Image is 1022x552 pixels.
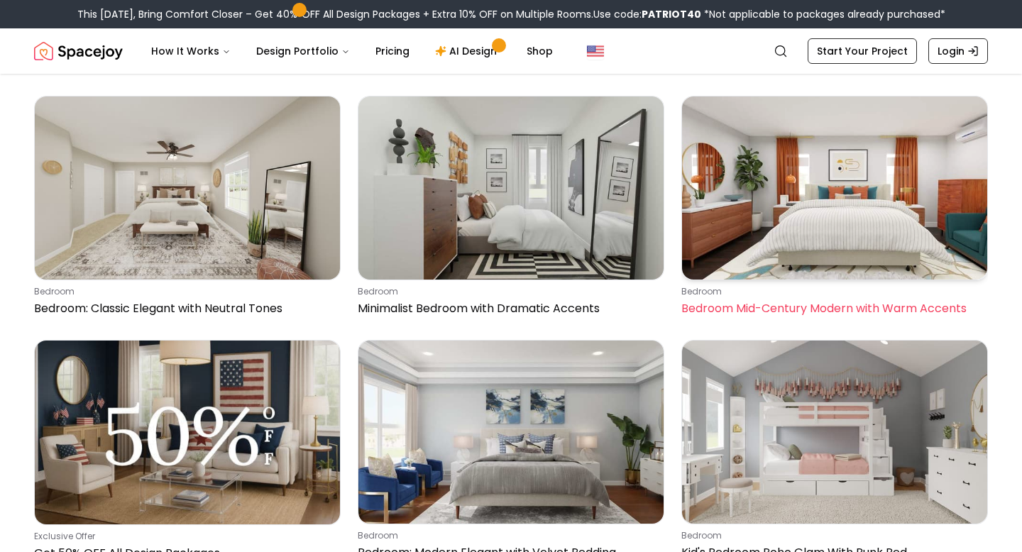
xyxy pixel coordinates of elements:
a: Shop [515,37,564,65]
img: Kid's Bedroom Boho Glam With Bunk Bed [682,341,987,524]
p: Bedroom: Classic Elegant with Neutral Tones [34,300,335,317]
p: bedroom [681,530,982,541]
img: Bedroom: Modern Elegant with Velvet Bedding [358,341,664,524]
b: PATRIOT40 [642,7,701,21]
img: Get 50% OFF All Design Packages [35,341,340,524]
p: bedroom [358,286,659,297]
img: United States [587,43,604,60]
img: Minimalist Bedroom with Dramatic Accents [358,96,664,280]
button: Design Portfolio [245,37,361,65]
nav: Main [140,37,564,65]
p: bedroom [358,530,659,541]
p: Bedroom Mid-Century Modern with Warm Accents [681,300,982,317]
span: Use code: [593,7,701,21]
p: Minimalist Bedroom with Dramatic Accents [358,300,659,317]
a: Minimalist Bedroom with Dramatic AccentsbedroomMinimalist Bedroom with Dramatic Accents [358,96,664,323]
img: Spacejoy Logo [34,37,123,65]
button: How It Works [140,37,242,65]
a: Start Your Project [808,38,917,64]
img: Bedroom: Classic Elegant with Neutral Tones [35,96,340,280]
nav: Global [34,28,988,74]
a: AI Design [424,37,512,65]
span: *Not applicable to packages already purchased* [701,7,945,21]
p: bedroom [34,286,335,297]
a: Spacejoy [34,37,123,65]
a: Login [928,38,988,64]
a: Pricing [364,37,421,65]
img: Bedroom Mid-Century Modern with Warm Accents [682,96,987,280]
a: Bedroom: Classic Elegant with Neutral TonesbedroomBedroom: Classic Elegant with Neutral Tones [34,96,341,323]
a: Bedroom Mid-Century Modern with Warm AccentsbedroomBedroom Mid-Century Modern with Warm Accents [681,96,988,323]
p: Exclusive Offer [34,531,335,542]
p: bedroom [681,286,982,297]
div: This [DATE], Bring Comfort Closer – Get 40% OFF All Design Packages + Extra 10% OFF on Multiple R... [77,7,945,21]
